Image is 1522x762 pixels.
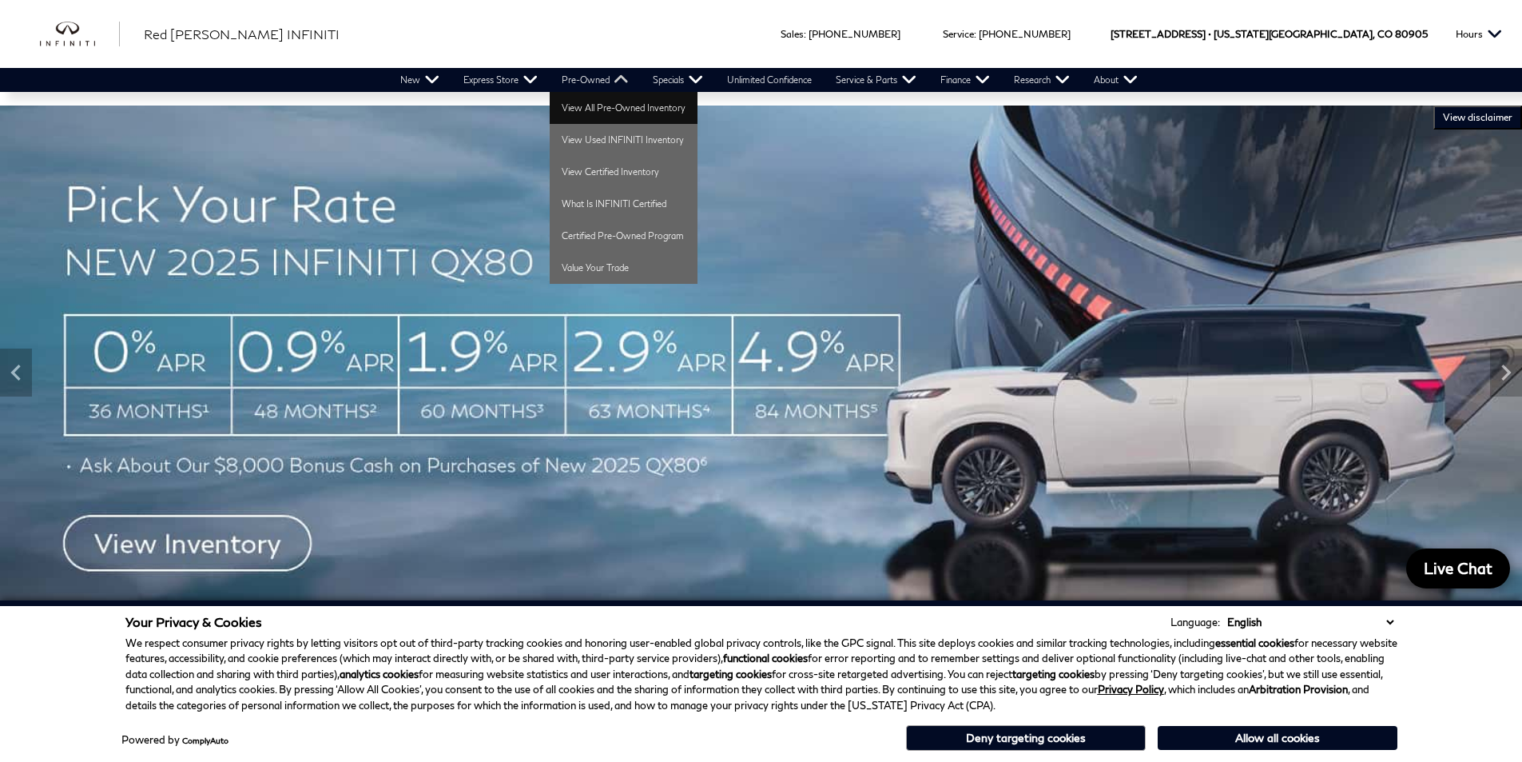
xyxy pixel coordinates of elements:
[809,28,900,40] a: [PHONE_NUMBER]
[1406,549,1510,588] a: Live Chat
[1215,636,1294,649] strong: essential cookies
[40,22,120,47] a: infiniti
[723,652,808,664] strong: functional cookies
[804,28,806,40] span: :
[125,636,1397,714] p: We respect consumer privacy rights by letting visitors opt out of third-party tracking cookies an...
[388,68,1150,92] nav: Main Navigation
[715,68,824,92] a: Unlimited Confidence
[451,68,550,92] a: Express Store
[928,68,1002,92] a: Finance
[1170,617,1220,628] div: Language:
[550,188,697,220] a: What Is INFINITI Certified
[1082,68,1150,92] a: About
[1111,28,1428,40] a: [STREET_ADDRESS] • [US_STATE][GEOGRAPHIC_DATA], CO 80905
[550,220,697,252] a: Certified Pre-Owned Program
[1249,683,1348,696] strong: Arbitration Provision
[550,156,697,188] a: View Certified Inventory
[943,28,974,40] span: Service
[1012,668,1095,680] strong: targeting cookies
[1443,111,1512,124] span: VIEW DISCLAIMER
[979,28,1071,40] a: [PHONE_NUMBER]
[550,92,697,124] a: View All Pre-Owned Inventory
[824,68,928,92] a: Service & Parts
[1416,558,1500,578] span: Live Chat
[550,252,697,284] a: Value Your Trade
[121,735,228,745] div: Powered by
[1433,106,1522,130] button: VIEW DISCLAIMER
[974,28,976,40] span: :
[641,68,715,92] a: Specials
[388,68,451,92] a: New
[1223,614,1397,630] select: Language Select
[125,614,262,629] span: Your Privacy & Cookies
[1490,349,1522,397] div: Next
[1158,726,1397,750] button: Allow all cookies
[689,668,772,680] strong: targeting cookies
[1098,683,1164,696] a: Privacy Policy
[781,28,804,40] span: Sales
[550,68,641,92] a: Pre-Owned
[340,668,419,680] strong: analytics cookies
[144,25,340,44] a: Red [PERSON_NAME] INFINITI
[906,725,1146,751] button: Deny targeting cookies
[1002,68,1082,92] a: Research
[40,22,120,47] img: INFINITI
[144,26,340,42] span: Red [PERSON_NAME] INFINITI
[550,124,697,156] a: View Used INFINITI Inventory
[182,736,228,745] a: ComplyAuto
